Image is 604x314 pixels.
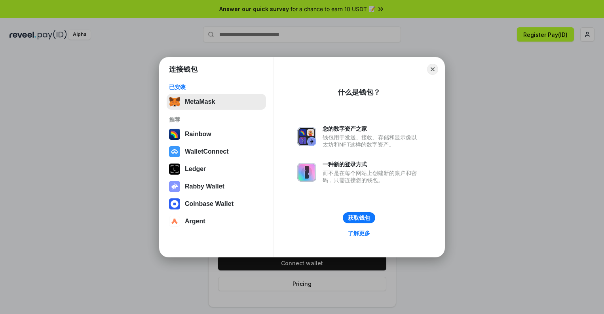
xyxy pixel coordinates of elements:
button: Coinbase Wallet [167,196,266,212]
div: 钱包用于发送、接收、存储和显示像以太坊和NFT这样的数字资产。 [323,134,421,148]
div: WalletConnect [185,148,229,155]
div: Rainbow [185,131,211,138]
button: Argent [167,213,266,229]
img: svg+xml,%3Csvg%20width%3D%22120%22%20height%3D%22120%22%20viewBox%3D%220%200%20120%20120%22%20fil... [169,129,180,140]
button: WalletConnect [167,144,266,160]
button: 获取钱包 [343,212,375,223]
img: svg+xml,%3Csvg%20width%3D%2228%22%20height%3D%2228%22%20viewBox%3D%220%200%2028%2028%22%20fill%3D... [169,198,180,209]
div: 获取钱包 [348,214,370,221]
div: 已安装 [169,84,264,91]
div: 了解更多 [348,230,370,237]
button: MetaMask [167,94,266,110]
img: svg+xml,%3Csvg%20xmlns%3D%22http%3A%2F%2Fwww.w3.org%2F2000%2Fsvg%22%20fill%3D%22none%22%20viewBox... [297,127,316,146]
button: Close [427,64,438,75]
img: svg+xml,%3Csvg%20width%3D%2228%22%20height%3D%2228%22%20viewBox%3D%220%200%2028%2028%22%20fill%3D... [169,216,180,227]
h1: 连接钱包 [169,65,198,74]
div: 什么是钱包？ [338,88,380,97]
div: Ledger [185,166,206,173]
div: 推荐 [169,116,264,123]
div: Argent [185,218,205,225]
img: svg+xml,%3Csvg%20xmlns%3D%22http%3A%2F%2Fwww.w3.org%2F2000%2Fsvg%22%20width%3D%2228%22%20height%3... [169,164,180,175]
div: Coinbase Wallet [185,200,234,207]
img: svg+xml,%3Csvg%20width%3D%2228%22%20height%3D%2228%22%20viewBox%3D%220%200%2028%2028%22%20fill%3D... [169,146,180,157]
a: 了解更多 [343,228,375,238]
div: 一种新的登录方式 [323,161,421,168]
img: svg+xml,%3Csvg%20xmlns%3D%22http%3A%2F%2Fwww.w3.org%2F2000%2Fsvg%22%20fill%3D%22none%22%20viewBox... [169,181,180,192]
button: Rainbow [167,126,266,142]
div: 而不是在每个网站上创建新的账户和密码，只需连接您的钱包。 [323,169,421,184]
img: svg+xml,%3Csvg%20fill%3D%22none%22%20height%3D%2233%22%20viewBox%3D%220%200%2035%2033%22%20width%... [169,96,180,107]
div: Rabby Wallet [185,183,224,190]
img: svg+xml,%3Csvg%20xmlns%3D%22http%3A%2F%2Fwww.w3.org%2F2000%2Fsvg%22%20fill%3D%22none%22%20viewBox... [297,163,316,182]
button: Ledger [167,161,266,177]
div: MetaMask [185,98,215,105]
div: 您的数字资产之家 [323,125,421,132]
button: Rabby Wallet [167,179,266,194]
